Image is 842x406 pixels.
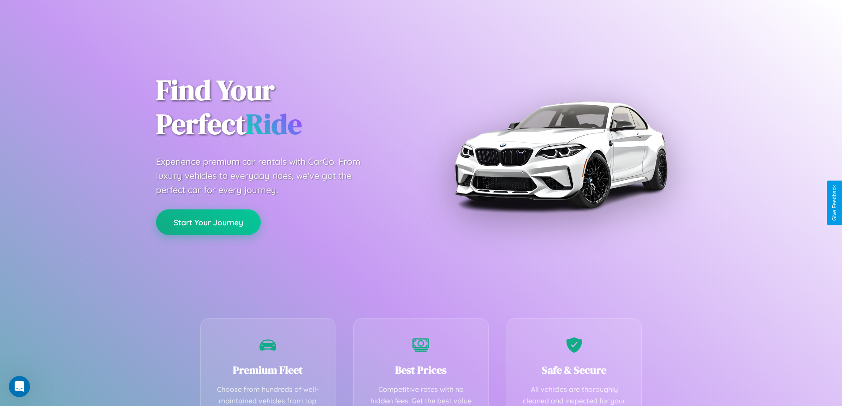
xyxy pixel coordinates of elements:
iframe: Intercom live chat [9,376,30,397]
h3: Best Prices [367,363,475,377]
h3: Premium Fleet [214,363,322,377]
h1: Find Your Perfect [156,73,408,141]
button: Start Your Journey [156,209,261,235]
h3: Safe & Secure [520,363,629,377]
p: Experience premium car rentals with CarGo. From luxury vehicles to everyday rides, we've got the ... [156,155,377,197]
span: Ride [246,105,302,143]
img: Premium BMW car rental vehicle [450,44,671,265]
div: Give Feedback [831,185,838,221]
